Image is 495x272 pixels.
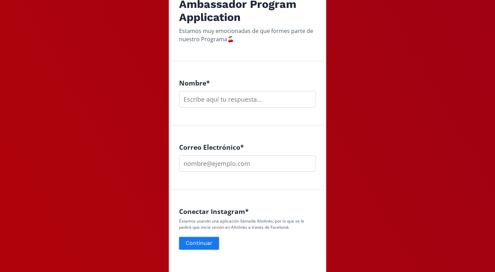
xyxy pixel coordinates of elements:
input: nombre@ejemplo.com [179,155,316,172]
input: Escribe aquí tu respuesta... [179,91,316,107]
h4: Correo Electrónico * [179,143,316,151]
p: Estamos usando una aplicación llamada Altolinks, por lo que se le pedirá que inicie sesión en Alt... [179,218,316,230]
h4: Nombre * [179,79,316,87]
button: Continuar [178,236,220,251]
div: Estamos muy emocionadas de que formes parte de nuestro Programa🍒 [179,27,316,43]
h4: Conectar Instagram * [179,207,316,215]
